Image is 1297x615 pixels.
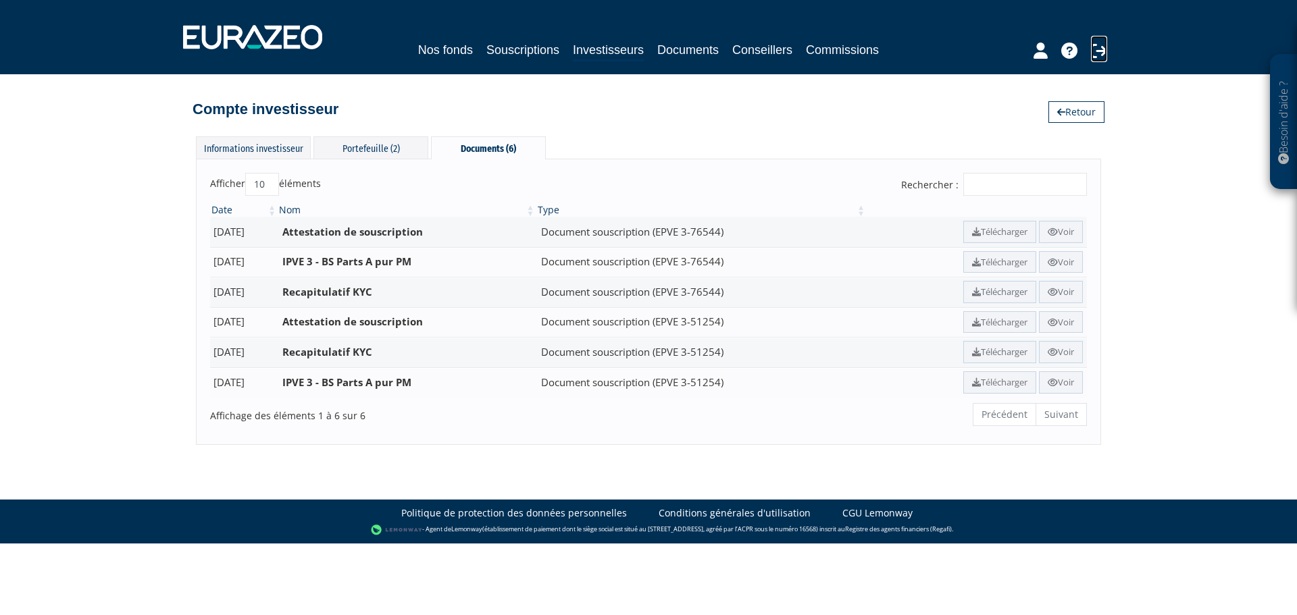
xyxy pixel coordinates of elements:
a: CGU Lemonway [842,506,913,520]
a: Télécharger [963,371,1036,394]
a: Télécharger [963,341,1036,363]
a: Télécharger [963,311,1036,333]
a: Lemonway [451,525,482,533]
a: Commissions [806,41,879,59]
a: Politique de protection des données personnelles [401,506,627,520]
a: Conseillers [732,41,792,59]
a: Voir [1039,341,1083,363]
b: Recapitulatif KYC [282,345,372,358]
a: Voir [1039,251,1083,273]
a: Documents [657,41,719,59]
th: &nbsp; [867,203,1087,217]
td: [DATE] [210,337,278,367]
b: Recapitulatif KYC [282,285,372,298]
div: Portefeuille (2) [313,136,428,159]
div: - Agent de (établissement de paiement dont le siège social est situé au [STREET_ADDRESS], agréé p... [14,523,1283,537]
td: [DATE] [210,367,278,398]
input: Rechercher : [963,173,1087,196]
td: [DATE] [210,307,278,338]
td: Document souscription (EPVE 3-76544) [536,247,867,277]
a: Télécharger [963,221,1036,243]
a: Souscriptions [486,41,559,59]
div: Documents (6) [431,136,546,159]
div: Informations investisseur [196,136,311,159]
div: Affichage des éléments 1 à 6 sur 6 [210,402,563,423]
b: Attestation de souscription [282,315,423,328]
b: IPVE 3 - BS Parts A pur PM [282,375,411,389]
td: Document souscription (EPVE 3-76544) [536,277,867,307]
a: Voir [1039,371,1083,394]
td: Document souscription (EPVE 3-51254) [536,367,867,398]
td: [DATE] [210,277,278,307]
b: IPVE 3 - BS Parts A pur PM [282,255,411,268]
a: Voir [1039,221,1083,243]
a: Voir [1039,281,1083,303]
a: Nos fonds [418,41,473,59]
img: logo-lemonway.png [371,523,423,537]
th: Type: activer pour trier la colonne par ordre croissant [536,203,867,217]
select: Afficheréléments [245,173,279,196]
th: Nom: activer pour trier la colonne par ordre croissant [278,203,536,217]
label: Afficher éléments [210,173,321,196]
h4: Compte investisseur [193,101,338,117]
a: Télécharger [963,251,1036,273]
a: Registre des agents financiers (Regafi) [845,525,952,533]
td: Document souscription (EPVE 3-51254) [536,307,867,338]
a: Conditions générales d'utilisation [659,506,811,520]
th: Date: activer pour trier la colonne par ordre croissant [210,203,278,217]
td: Document souscription (EPVE 3-76544) [536,217,867,247]
a: Investisseurs [573,41,644,61]
p: Besoin d'aide ? [1276,61,1292,183]
b: Attestation de souscription [282,225,423,238]
a: Retour [1048,101,1104,123]
td: Document souscription (EPVE 3-51254) [536,337,867,367]
label: Rechercher : [901,173,1087,196]
img: 1732889491-logotype_eurazeo_blanc_rvb.png [183,25,322,49]
a: Télécharger [963,281,1036,303]
td: [DATE] [210,217,278,247]
td: [DATE] [210,247,278,277]
a: Voir [1039,311,1083,333]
